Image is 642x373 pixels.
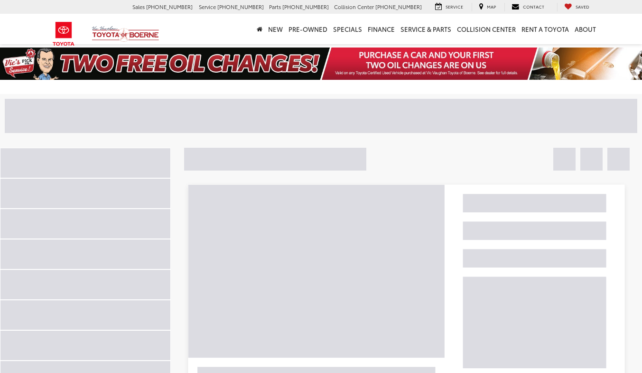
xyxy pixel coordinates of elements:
[199,3,216,10] span: Service
[454,14,519,44] a: Collision Center
[92,26,159,42] img: Vic Vaughan Toyota of Boerne
[428,3,470,11] a: Service
[286,14,330,44] a: Pre-Owned
[523,3,544,10] span: Contact
[576,3,589,10] span: Saved
[132,3,145,10] span: Sales
[519,14,572,44] a: Rent a Toyota
[487,3,496,10] span: Map
[365,14,398,44] a: Finance
[46,19,82,49] img: Toyota
[572,14,599,44] a: About
[446,3,463,10] span: Service
[375,3,422,10] span: [PHONE_NUMBER]
[557,3,596,11] a: My Saved Vehicles
[472,3,503,11] a: Map
[217,3,264,10] span: [PHONE_NUMBER]
[282,3,329,10] span: [PHONE_NUMBER]
[254,14,265,44] a: Home
[146,3,193,10] span: [PHONE_NUMBER]
[269,3,281,10] span: Parts
[334,3,374,10] span: Collision Center
[265,14,286,44] a: New
[398,14,454,44] a: Service & Parts: Opens in a new tab
[504,3,551,11] a: Contact
[330,14,365,44] a: Specials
